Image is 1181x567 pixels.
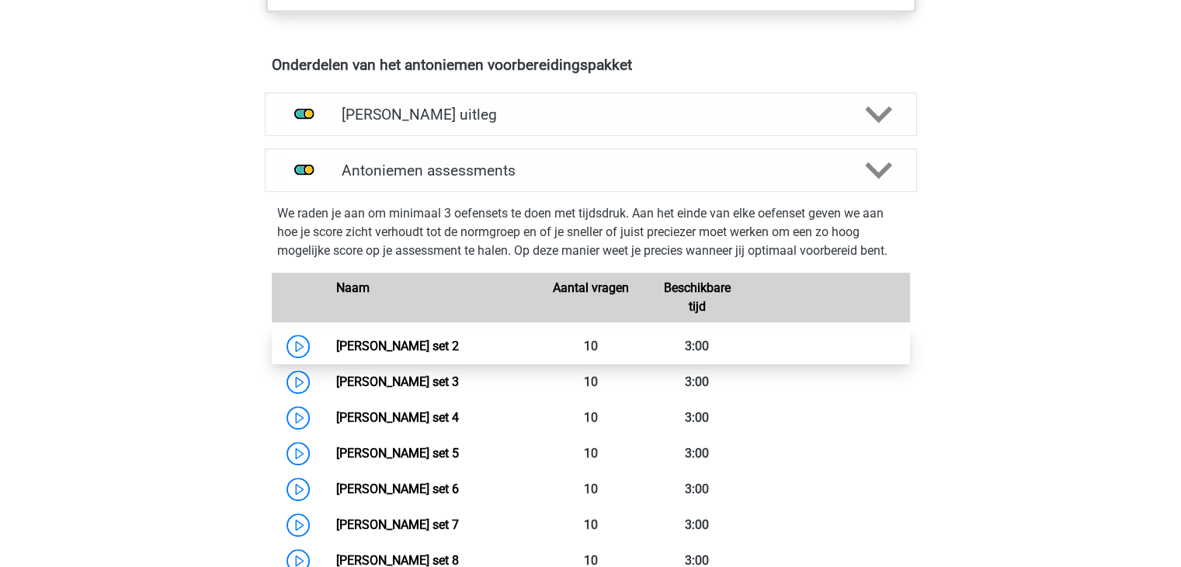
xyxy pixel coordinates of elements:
[336,482,459,496] a: [PERSON_NAME] set 6
[342,106,840,123] h4: [PERSON_NAME] uitleg
[272,56,910,74] h4: Onderdelen van het antoniemen voorbereidingspakket
[537,279,644,316] div: Aantal vragen
[259,92,923,136] a: uitleg [PERSON_NAME] uitleg
[342,162,840,179] h4: Antoniemen assessments
[284,151,324,190] img: antoniemen assessments
[325,279,537,316] div: Naam
[336,446,459,461] a: [PERSON_NAME] set 5
[277,204,905,260] p: We raden je aan om minimaal 3 oefensets te doen met tijdsdruk. Aan het einde van elke oefenset ge...
[336,517,459,532] a: [PERSON_NAME] set 7
[336,339,459,353] a: [PERSON_NAME] set 2
[336,410,459,425] a: [PERSON_NAME] set 4
[336,374,459,389] a: [PERSON_NAME] set 3
[284,95,324,134] img: antoniemen uitleg
[259,148,923,192] a: assessments Antoniemen assessments
[644,279,750,316] div: Beschikbare tijd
